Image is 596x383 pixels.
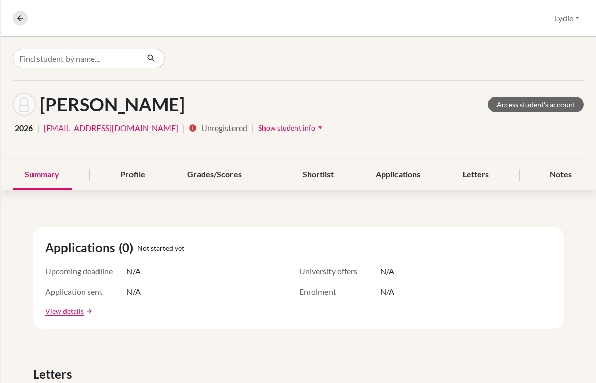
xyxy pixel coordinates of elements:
span: Unregistered [201,122,247,134]
i: arrow_drop_down [315,122,325,133]
span: Show student info [258,123,315,132]
a: View details [45,306,84,316]
span: Enrolment [299,285,380,298]
span: 2026 [15,122,33,134]
h1: [PERSON_NAME] [40,93,185,115]
span: N/A [380,285,394,298]
span: | [251,122,254,134]
div: Grades/Scores [175,160,254,190]
img: Qichen Li's avatar [13,93,36,116]
span: University offers [299,265,380,277]
span: N/A [380,265,394,277]
div: Letters [450,160,501,190]
span: N/A [126,265,141,277]
div: Summary [13,160,72,190]
span: Upcoming deadline [45,265,126,277]
a: [EMAIL_ADDRESS][DOMAIN_NAME] [44,122,178,134]
span: Not started yet [137,243,184,253]
span: | [182,122,185,134]
span: (0) [119,239,137,257]
span: Application sent [45,285,126,298]
button: Lydie [550,9,584,28]
div: Applications [363,160,433,190]
a: Access student's account [488,97,584,112]
input: Find student by name... [13,49,139,68]
span: | [37,122,40,134]
div: Profile [108,160,157,190]
i: info [189,124,197,132]
div: Shortlist [290,160,346,190]
span: N/A [126,285,141,298]
button: Show student infoarrow_drop_down [258,120,326,136]
a: arrow_forward [84,308,93,315]
div: Notes [538,160,584,190]
span: Applications [45,239,119,257]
